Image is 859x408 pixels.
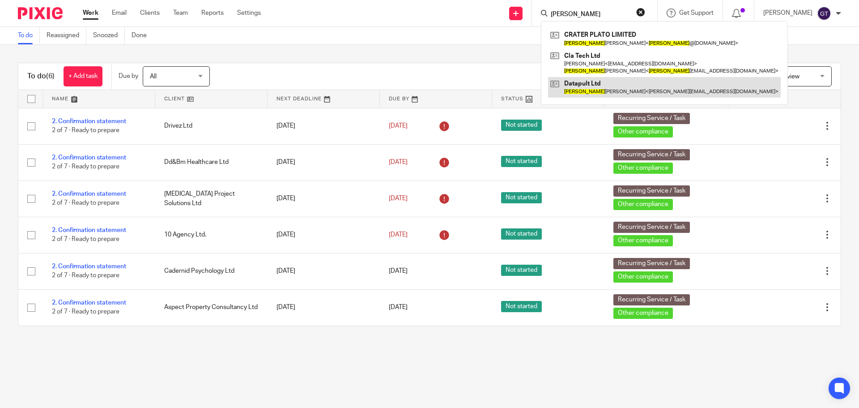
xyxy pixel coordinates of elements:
[268,217,380,253] td: [DATE]
[18,27,40,44] a: To do
[613,199,673,210] span: Other compliance
[613,113,690,124] span: Recurring Service / Task
[501,156,542,167] span: Not started
[155,108,268,144] td: Drivez Ltd
[501,228,542,240] span: Not started
[501,192,542,203] span: Not started
[613,222,690,233] span: Recurring Service / Task
[501,120,542,131] span: Not started
[155,253,268,289] td: Cadernid Psychology Ltd
[52,227,126,233] a: 2. Confirmation statement
[268,289,380,326] td: [DATE]
[52,300,126,306] a: 2. Confirmation statement
[613,163,673,174] span: Other compliance
[119,72,138,81] p: Due by
[636,8,645,17] button: Clear
[613,235,673,246] span: Other compliance
[52,164,119,170] span: 2 of 7 · Ready to prepare
[46,73,55,80] span: (6)
[389,268,408,274] span: [DATE]
[173,9,188,17] a: Team
[155,217,268,253] td: 10 Agency Ltd.
[52,263,126,270] a: 2. Confirmation statement
[389,123,408,129] span: [DATE]
[613,294,690,305] span: Recurring Service / Task
[52,118,126,125] a: 2. Confirmation statement
[112,9,127,17] a: Email
[18,7,63,19] img: Pixie
[237,9,261,17] a: Settings
[52,273,119,279] span: 2 of 7 · Ready to prepare
[501,265,542,276] span: Not started
[389,304,408,310] span: [DATE]
[52,309,119,315] span: 2 of 7 · Ready to prepare
[389,195,408,202] span: [DATE]
[201,9,224,17] a: Reports
[763,9,812,17] p: [PERSON_NAME]
[64,66,102,86] a: + Add task
[52,236,119,243] span: 2 of 7 · Ready to prepare
[93,27,125,44] a: Snoozed
[155,144,268,180] td: Dd&Bm Healthcare Ltd
[613,185,690,197] span: Recurring Service / Task
[155,289,268,326] td: Aspect Property Consultancy Ltd
[268,180,380,217] td: [DATE]
[613,126,673,137] span: Other compliance
[27,72,55,81] h1: To do
[52,200,119,206] span: 2 of 7 · Ready to prepare
[140,9,160,17] a: Clients
[52,128,119,134] span: 2 of 7 · Ready to prepare
[52,155,126,161] a: 2. Confirmation statement
[268,108,380,144] td: [DATE]
[268,253,380,289] td: [DATE]
[613,308,673,319] span: Other compliance
[817,6,831,21] img: svg%3E
[47,27,86,44] a: Reassigned
[550,11,630,19] input: Search
[389,159,408,165] span: [DATE]
[52,191,126,197] a: 2. Confirmation statement
[501,301,542,312] span: Not started
[155,180,268,217] td: [MEDICAL_DATA] Project Solutions Ltd
[132,27,153,44] a: Done
[613,149,690,160] span: Recurring Service / Task
[389,232,408,238] span: [DATE]
[613,271,673,283] span: Other compliance
[150,73,157,80] span: All
[679,10,714,16] span: Get Support
[613,258,690,269] span: Recurring Service / Task
[83,9,98,17] a: Work
[268,144,380,180] td: [DATE]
